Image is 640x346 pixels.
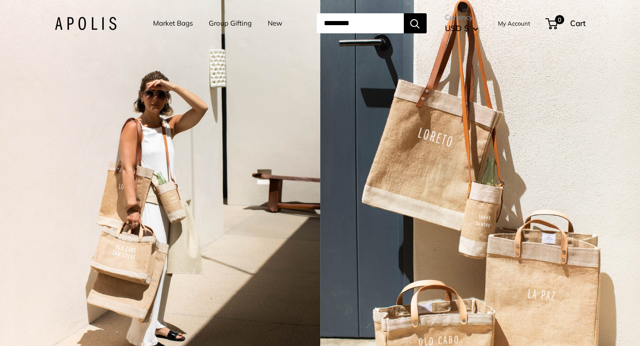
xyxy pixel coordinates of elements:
[317,13,404,33] input: Search...
[445,23,469,33] span: USD $
[153,17,193,30] a: Market Bags
[555,15,564,24] span: 0
[546,16,586,31] a: 0 Cart
[445,11,478,24] span: Currency
[268,17,282,30] a: New
[55,17,116,30] img: Apolis
[570,18,586,28] span: Cart
[209,17,252,30] a: Group Gifting
[404,13,427,33] button: Search
[498,18,530,29] a: My Account
[445,21,478,36] button: USD $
